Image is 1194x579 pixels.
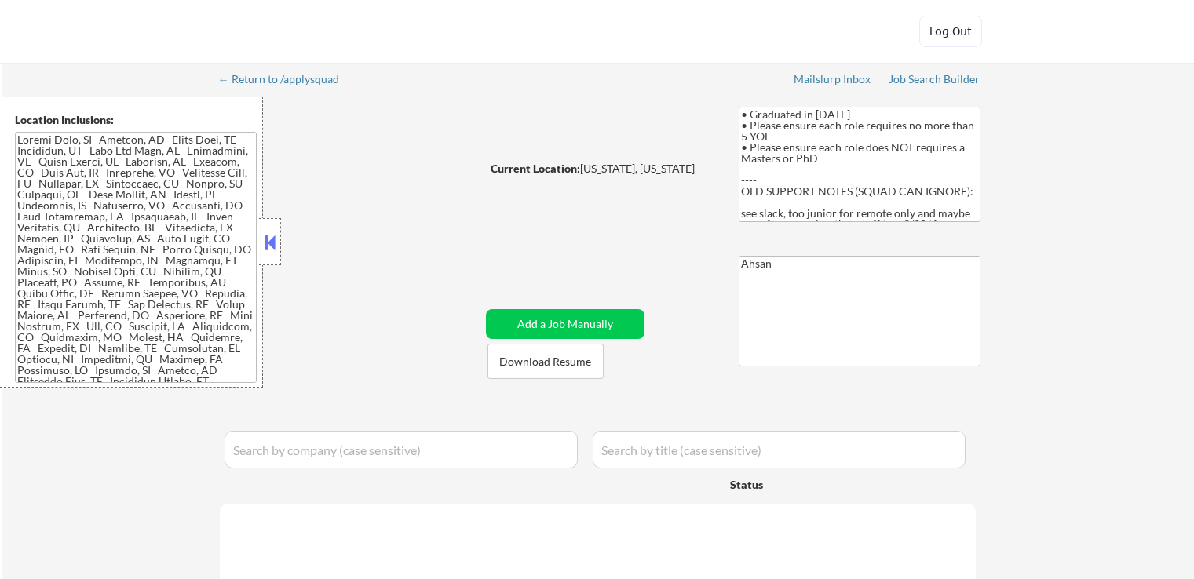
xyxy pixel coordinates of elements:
[218,74,354,85] div: ← Return to /applysquad
[486,309,644,339] button: Add a Job Manually
[225,431,578,468] input: Search by company (case sensitive)
[491,162,580,175] strong: Current Location:
[794,74,872,85] div: Mailslurp Inbox
[15,112,257,128] div: Location Inclusions:
[730,470,865,498] div: Status
[218,73,354,89] a: ← Return to /applysquad
[593,431,966,468] input: Search by title (case sensitive)
[487,344,604,379] button: Download Resume
[889,73,980,89] a: Job Search Builder
[491,161,713,177] div: [US_STATE], [US_STATE]
[889,74,980,85] div: Job Search Builder
[794,73,872,89] a: Mailslurp Inbox
[919,16,982,47] button: Log Out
